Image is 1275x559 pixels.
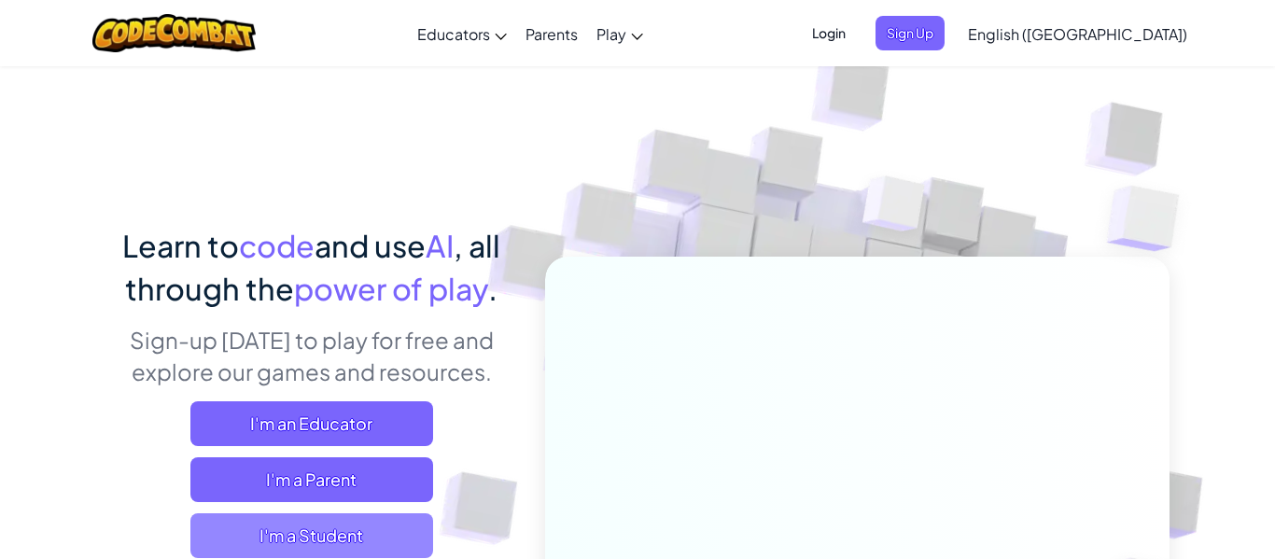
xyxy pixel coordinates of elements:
img: CodeCombat logo [92,14,256,52]
span: . [488,270,497,307]
button: I'm a Student [190,513,433,558]
span: AI [426,227,454,264]
p: Sign-up [DATE] to play for free and explore our games and resources. [105,324,517,387]
span: code [239,227,315,264]
button: Login [801,16,857,50]
a: Play [587,8,652,59]
span: and use [315,227,426,264]
a: I'm a Parent [190,457,433,502]
button: Sign Up [876,16,945,50]
img: Overlap cubes [828,139,962,278]
img: Overlap cubes [1070,140,1231,298]
span: power of play [294,270,488,307]
a: Educators [408,8,516,59]
a: I'm an Educator [190,401,433,446]
span: Play [596,24,626,44]
a: English ([GEOGRAPHIC_DATA]) [959,8,1197,59]
span: Learn to [122,227,239,264]
span: English ([GEOGRAPHIC_DATA]) [968,24,1187,44]
a: Parents [516,8,587,59]
span: Educators [417,24,490,44]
